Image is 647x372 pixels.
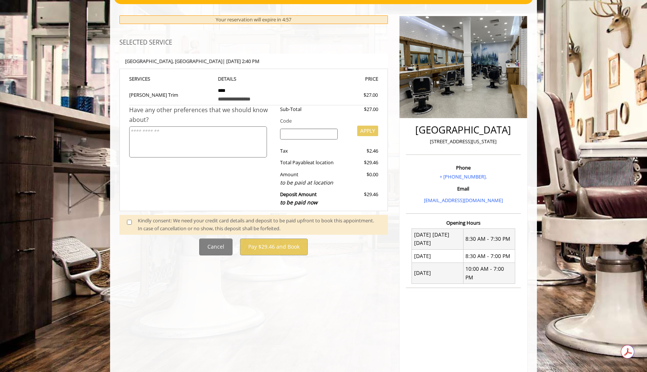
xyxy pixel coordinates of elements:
h2: [GEOGRAPHIC_DATA] [408,124,519,135]
div: $27.00 [337,91,378,99]
button: Pay $29.46 and Book [240,238,308,255]
h3: SELECTED SERVICE [119,39,388,46]
div: Tax [274,147,344,155]
div: Have any other preferences that we should know about? [129,105,274,124]
div: Total Payable [274,159,344,166]
span: to be paid now [280,199,318,206]
div: Your reservation will expire in 4:57 [119,15,388,24]
td: 8:30 AM - 7:30 PM [463,228,515,250]
p: [STREET_ADDRESS][US_STATE] [408,138,519,145]
th: DETAILS [212,75,295,83]
b: [GEOGRAPHIC_DATA] | [DATE] 2:40 PM [125,58,259,64]
td: [PERSON_NAME] Trim [129,83,212,105]
div: Code [274,117,378,125]
td: [DATE] [DATE] [DATE] [412,228,464,250]
th: PRICE [295,75,378,83]
div: $29.46 [343,159,378,166]
div: $29.46 [343,190,378,207]
b: Deposit Amount [280,191,318,206]
div: Amount [274,171,344,187]
button: APPLY [357,126,378,136]
h3: Email [408,186,519,191]
button: Cancel [199,238,233,255]
a: + [PHONE_NUMBER]. [440,173,487,180]
a: [EMAIL_ADDRESS][DOMAIN_NAME] [424,197,503,204]
th: SERVICE [129,75,212,83]
td: [DATE] [412,262,464,284]
div: $0.00 [343,171,378,187]
span: at location [310,159,334,166]
span: , [GEOGRAPHIC_DATA] [173,58,222,64]
td: [DATE] [412,250,464,262]
div: Kindly consent: We need your credit card details and deposit to be paid upfront to book this appo... [138,217,380,232]
h3: Opening Hours [406,220,521,225]
td: 8:30 AM - 7:00 PM [463,250,515,262]
div: $27.00 [343,105,378,113]
div: Sub-Total [274,105,344,113]
h3: Phone [408,165,519,170]
div: $2.46 [343,147,378,155]
div: to be paid at location [280,178,338,187]
td: 10:00 AM - 7:00 PM [463,262,515,284]
span: S [148,75,150,82]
